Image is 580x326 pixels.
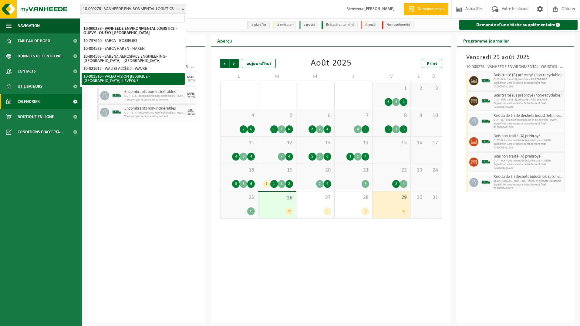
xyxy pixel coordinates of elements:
span: OUT - bois traité (B) prébroyé - A&S ENERGIE [494,78,563,81]
span: Expédition vers le centre de traitement final [494,81,563,85]
span: Résidu de tri de déchets industriels (non comparable au déchets ménagers) [494,114,563,118]
div: 5 [309,153,316,161]
div: 7 [240,125,247,133]
div: 6 [240,153,247,161]
span: Suivant [230,59,239,68]
span: T250002468423 [494,187,563,190]
div: 26/08 [187,79,195,82]
div: MER. [187,92,195,96]
span: Calendrier [18,94,40,109]
img: BL-SO-LV [481,137,491,146]
span: 12 [261,140,293,146]
div: 2 [285,180,293,188]
div: 1 [346,153,354,161]
span: Expédition vers le centre de traitement final [494,122,563,126]
span: 6 [299,112,331,119]
span: 19 [261,167,293,174]
td: J [335,71,373,82]
span: OUT - BLK - bois non traité (A) prébroyé - UNILIN [494,139,563,142]
span: 17 [429,140,438,146]
span: Données de l'entrepr... [18,49,64,64]
h2: Programme journalier [457,35,515,46]
td: L [220,71,258,82]
div: 3 [362,125,369,133]
span: 1 [376,85,407,92]
span: 15 [376,140,407,146]
div: 4 [285,153,293,161]
span: 13 [299,140,331,146]
span: 29 [376,194,407,201]
img: BL-SO-LV [112,91,121,100]
span: 10-000278 - VANHEEDE ENVIRONMENTAL LOGISTICS - QUEVY - QUÉVY-LE-GRAND [80,5,186,14]
div: 3 [385,125,392,133]
div: 1 [354,153,362,161]
span: 10 [429,112,438,119]
div: JEU. [188,109,194,113]
td: M [296,71,335,82]
div: 5 [324,207,331,215]
img: BL-SO-LV [481,97,491,106]
span: Encombrants non-incinérables [124,90,185,94]
div: 6 [324,153,331,161]
img: BL-SO-LV [481,117,491,126]
span: OUT - BL - évacuation résidu de tri de déchets - INBW [494,118,563,122]
li: à planifier [247,21,270,29]
li: à exécuter [273,21,296,29]
span: Bois non traité (A) prébroyé [494,154,563,159]
div: 1 [278,125,285,133]
span: T250002461206 [494,105,563,109]
span: 4 [224,112,255,119]
div: 3 [392,125,400,133]
li: exécuté [299,21,319,29]
img: BL-SO-LV [112,108,121,117]
span: 10-000278 - VANHEEDE ENVIRONMENTAL LOGISTICS - QUEVY - QUÉVY-LE-GRAND [80,5,186,13]
div: 1 [270,180,278,188]
div: 10-000278 - VANHEEDE ENVIRONMENTAL LOGISTICS - QUEVY - QUÉVY-[GEOGRAPHIC_DATA] [466,65,565,71]
li: 10-804589 - SABCA HAREN - HAREN [82,45,185,53]
span: 28 [338,194,369,201]
div: 4 [232,153,240,161]
div: 6 [362,207,369,215]
span: 26 [261,195,293,202]
div: 7 [278,153,285,161]
span: 14 [338,140,369,146]
span: Résidu de tri déchets industriels (assimilé avec déchets ménager) [494,175,563,179]
div: 4 [354,125,362,133]
div: 3 [232,180,240,188]
div: Août 2025 [311,59,352,68]
li: Annulé [361,21,379,29]
div: MAR. [187,76,195,79]
li: Exécuté et terminé [322,21,358,29]
div: 3 [385,98,392,106]
span: Encombrants non-incinérables [124,106,185,111]
img: BL-SO-LV [481,178,491,187]
div: 4 [324,180,331,188]
span: 3 [429,85,438,92]
div: 6 [247,180,255,188]
span: Conditions d'accepta... [18,124,63,140]
span: Print [427,61,437,66]
span: 16 [414,140,423,146]
div: aujourd'hui [242,59,276,68]
div: 4 [392,98,400,106]
span: 11 [224,140,255,146]
a: Print [422,59,442,68]
div: 5 [316,153,324,161]
span: Demande devis [416,6,445,12]
span: Transport par le centre de traitement [124,98,185,102]
div: 4 [400,180,407,188]
span: Tableau de bord [18,33,50,49]
span: T250002461240 [494,166,563,170]
div: 11 [247,207,255,215]
td: V [373,71,411,82]
span: Expédition vers le centre de traitement final [494,102,563,105]
td: S [411,71,426,82]
div: 1 [263,180,270,188]
div: 12 [285,207,293,215]
div: 6 [285,125,293,133]
li: 10-804593 - SABENA AEROSPACE ENGINEERING-[GEOGRAPHIC_DATA] - [GEOGRAPHIC_DATA] [82,53,185,65]
img: BL-SO-LV [481,158,491,167]
span: Boutique en ligne [18,109,54,124]
h3: Vendredi 29 août 2025 [466,53,565,62]
span: 2 [414,85,423,92]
